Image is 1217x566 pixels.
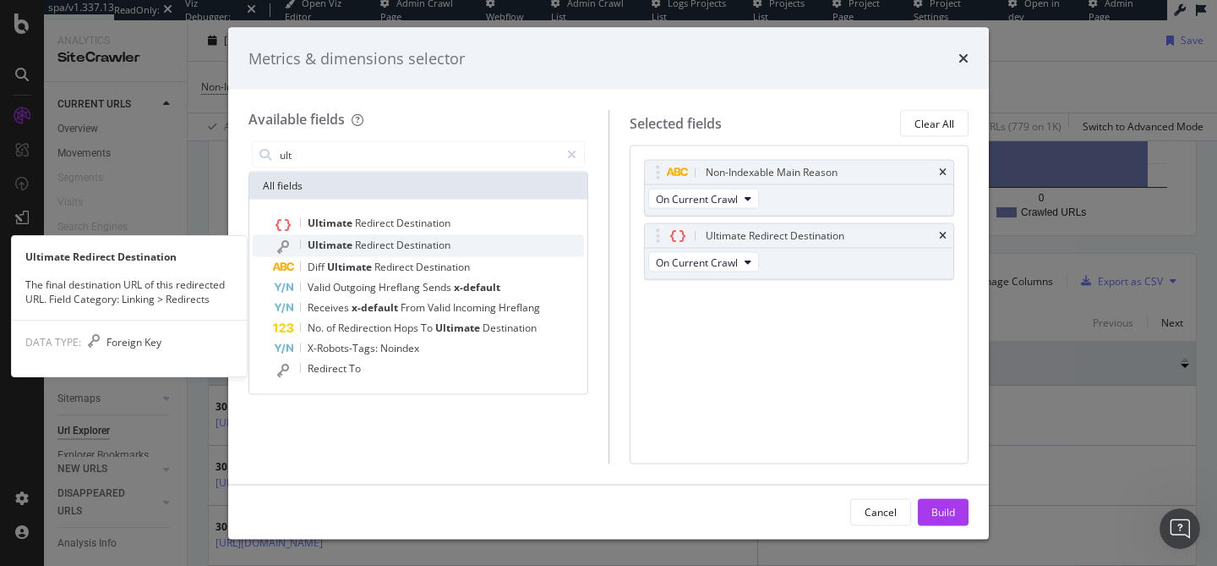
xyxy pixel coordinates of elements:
[249,173,587,200] div: All fields
[248,110,345,129] div: Available fields
[1160,508,1200,549] iframe: Intercom live chat
[421,321,435,335] span: To
[12,278,247,306] div: The final destination URL of this redirected URL. Field Category: Linking > Redirects
[435,321,483,335] span: Ultimate
[423,280,454,294] span: Sends
[223,446,358,459] a: Open in help center
[308,341,380,355] span: X-Robots-Tags:
[706,228,844,245] div: Ultimate Redirect Destination
[326,321,338,335] span: of
[278,391,303,425] span: 😐
[416,260,470,274] span: Destination
[648,189,759,209] button: On Current Crawl
[352,300,401,315] span: x-default
[308,238,355,252] span: Ultimate
[483,321,537,335] span: Destination
[656,191,738,206] span: On Current Crawl
[428,300,453,315] span: Valid
[648,252,759,272] button: On Current Crawl
[396,216,450,230] span: Destination
[374,260,416,274] span: Redirect
[939,231,947,241] div: times
[499,300,540,315] span: Hreflang
[11,7,43,39] button: go back
[706,164,838,181] div: Non-Indexable Main Reason
[540,7,570,37] div: Close
[931,504,955,519] div: Build
[958,47,969,69] div: times
[630,113,722,133] div: Selected fields
[379,280,423,294] span: Hreflang
[914,116,954,130] div: Clear All
[401,300,428,315] span: From
[394,321,421,335] span: Hops
[380,341,419,355] span: Noindex
[900,110,969,137] button: Clear All
[453,300,499,315] span: Incoming
[644,223,955,280] div: Ultimate Redirect DestinationtimesOn Current Crawl
[656,255,738,269] span: On Current Crawl
[322,391,347,425] span: 😃
[308,260,327,274] span: Diff
[327,260,374,274] span: Ultimate
[313,391,357,425] span: smiley reaction
[308,216,355,230] span: Ultimate
[349,361,361,376] span: To
[248,47,465,69] div: Metrics & dimensions selector
[12,250,247,264] div: Ultimate Redirect Destination
[228,27,989,539] div: modal
[308,361,349,376] span: Redirect
[20,374,561,393] div: Did this answer your question?
[396,238,450,252] span: Destination
[269,391,313,425] span: neutral face reaction
[865,504,897,519] div: Cancel
[338,321,394,335] span: Redirection
[278,142,559,168] input: Search by field name
[308,280,333,294] span: Valid
[644,160,955,217] div: Non-Indexable Main ReasontimesOn Current Crawl
[918,498,969,525] button: Build
[333,280,379,294] span: Outgoing
[454,280,500,294] span: x-default
[355,216,396,230] span: Redirect
[308,321,326,335] span: No.
[508,7,540,39] button: Collapse window
[355,238,396,252] span: Redirect
[939,168,947,178] div: times
[225,391,269,425] span: disappointed reaction
[234,391,259,425] span: 😞
[850,498,911,525] button: Cancel
[308,300,352,315] span: Receives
